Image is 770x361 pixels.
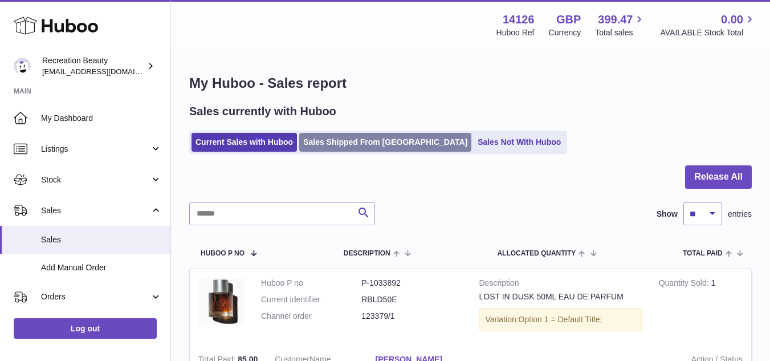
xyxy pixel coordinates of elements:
[660,12,756,38] a: 0.00 AVAILABLE Stock Total
[198,278,244,325] img: LostInDusk50ml.jpg
[556,12,581,27] strong: GBP
[344,250,390,257] span: Description
[42,55,145,77] div: Recreation Beauty
[496,27,535,38] div: Huboo Ref
[41,291,150,302] span: Orders
[595,27,646,38] span: Total sales
[41,113,162,124] span: My Dashboard
[595,12,646,38] a: 399.47 Total sales
[721,12,743,27] span: 0.00
[192,133,297,152] a: Current Sales with Huboo
[261,294,361,305] dt: Current identifier
[479,278,642,291] strong: Description
[650,269,751,346] td: 1
[479,308,642,331] div: Variation:
[41,234,162,245] span: Sales
[14,58,31,75] img: internalAdmin-14126@internal.huboo.com
[497,250,576,257] span: ALLOCATED Quantity
[479,291,642,302] div: LOST IN DUSK 50ML EAU DE PARFUM
[189,74,752,92] h1: My Huboo - Sales report
[189,104,336,119] h2: Sales currently with Huboo
[685,165,752,189] button: Release All
[201,250,245,257] span: Huboo P no
[519,315,602,324] span: Option 1 = Default Title;
[41,144,150,155] span: Listings
[361,311,462,322] dd: 123379/1
[41,205,150,216] span: Sales
[41,262,162,273] span: Add Manual Order
[549,27,581,38] div: Currency
[503,12,535,27] strong: 14126
[41,175,150,185] span: Stock
[728,209,752,220] span: entries
[657,209,678,220] label: Show
[14,318,157,339] a: Log out
[261,311,361,322] dt: Channel order
[261,278,361,289] dt: Huboo P no
[659,278,711,290] strong: Quantity Sold
[474,133,565,152] a: Sales Not With Huboo
[598,12,633,27] span: 399.47
[299,133,471,152] a: Sales Shipped From [GEOGRAPHIC_DATA]
[361,294,462,305] dd: RBLD50E
[361,278,462,289] dd: P-1033892
[42,67,168,76] span: [EMAIL_ADDRESS][DOMAIN_NAME]
[683,250,723,257] span: Total paid
[660,27,756,38] span: AVAILABLE Stock Total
